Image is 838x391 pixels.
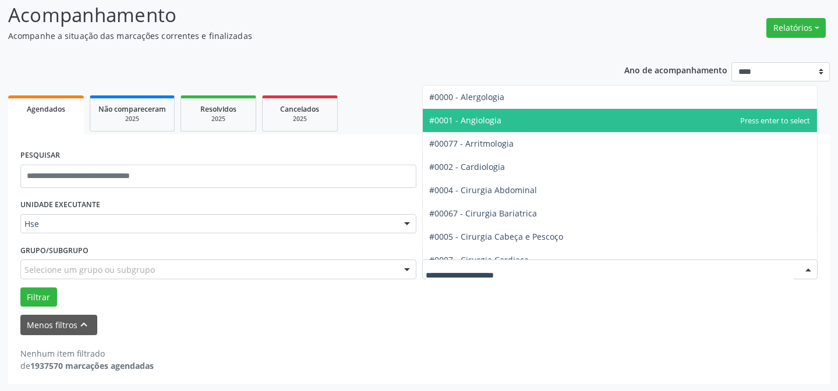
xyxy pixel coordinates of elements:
span: Cancelados [281,104,320,114]
label: Grupo/Subgrupo [20,241,89,260]
span: #0001 - Angiologia [430,115,502,126]
span: #0004 - Cirurgia Abdominal [430,184,538,195]
span: #0005 - Cirurgia Cabeça e Pescoço [430,231,564,242]
span: #0002 - Cardiologia [430,161,505,172]
span: #0007 - Cirurgia Cardiaca [430,254,529,265]
span: #0000 - Alergologia [430,91,505,102]
span: Hse [24,218,393,230]
label: PESQUISAR [20,147,60,165]
p: Ano de acompanhamento [624,62,727,77]
div: de [20,360,154,372]
p: Acompanhe a situação das marcações correntes e finalizadas [8,30,584,42]
span: Não compareceram [98,104,166,114]
p: Acompanhamento [8,1,584,30]
span: Selecione um grupo ou subgrupo [24,264,155,276]
span: #00077 - Arritmologia [430,138,514,149]
i: keyboard_arrow_up [78,318,91,331]
span: #00067 - Cirurgia Bariatrica [430,208,538,219]
div: 2025 [271,115,329,123]
div: 2025 [189,115,247,123]
div: Nenhum item filtrado [20,347,154,360]
label: UNIDADE EXECUTANTE [20,196,100,214]
span: Agendados [27,104,65,114]
button: Menos filtroskeyboard_arrow_up [20,315,97,335]
button: Filtrar [20,287,57,307]
span: Resolvidos [200,104,236,114]
button: Relatórios [766,18,826,38]
strong: 1937570 marcações agendadas [30,360,154,371]
div: 2025 [98,115,166,123]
